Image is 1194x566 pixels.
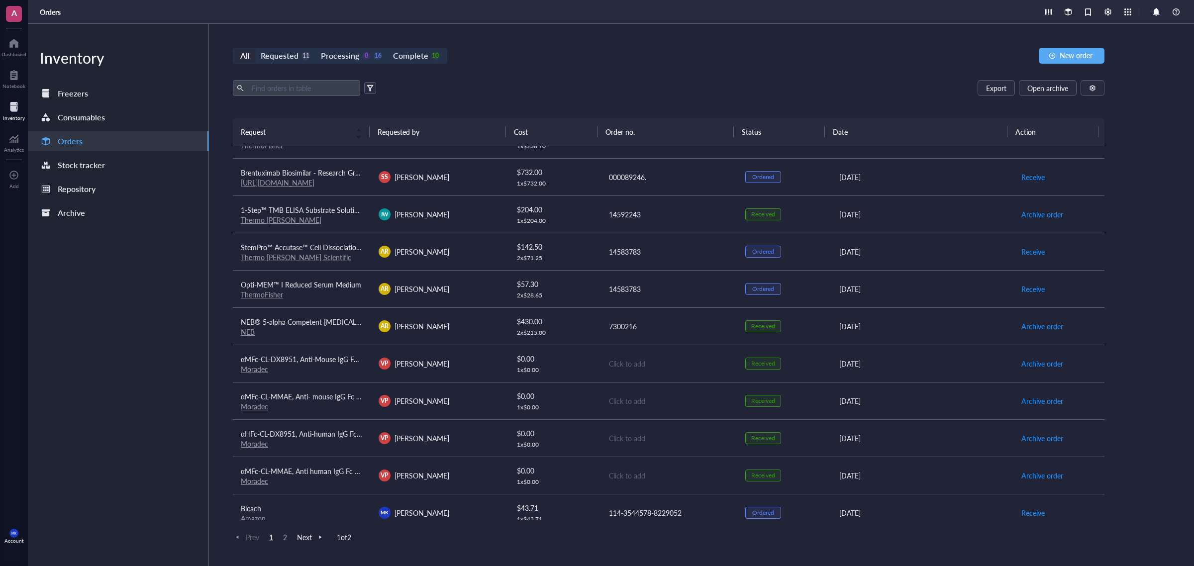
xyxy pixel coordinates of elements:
[609,470,730,481] div: Click to add
[609,433,730,444] div: Click to add
[241,429,415,439] span: αHFc-CL-DX8951, Anti-human IgG Fc-DX8951 Antibody
[1007,118,1098,146] th: Action
[395,471,449,480] span: [PERSON_NAME]
[241,476,268,486] a: Moradec
[11,6,17,19] span: A
[600,307,738,345] td: 7300216
[395,321,449,331] span: [PERSON_NAME]
[28,179,208,199] a: Repository
[241,242,387,252] span: StemPro™ Accutase™ Cell Dissociation Reagent
[1021,470,1063,481] span: Archive order
[609,507,730,518] div: 114-3544578-8229052
[517,478,592,486] div: 1 x $ 0.00
[381,322,389,331] span: AR
[1021,358,1063,369] span: Archive order
[1021,505,1045,521] button: Receive
[248,81,356,95] input: Find orders in table
[978,80,1015,96] button: Export
[517,465,592,476] div: $ 0.00
[395,209,449,219] span: [PERSON_NAME]
[751,434,775,442] div: Received
[752,173,774,181] div: Ordered
[9,183,19,189] div: Add
[1021,246,1045,257] span: Receive
[395,396,449,406] span: [PERSON_NAME]
[1021,283,1045,294] span: Receive
[241,280,361,289] span: Opti-MEM™ I Reduced Serum Medium
[58,134,83,148] div: Orders
[395,359,449,369] span: [PERSON_NAME]
[395,247,449,257] span: [PERSON_NAME]
[381,359,388,368] span: VP
[517,291,592,299] div: 2 x $ 28.65
[600,195,738,233] td: 14592243
[240,49,250,63] div: All
[241,503,261,513] span: Bleach
[4,131,24,153] a: Analytics
[839,209,1005,220] div: [DATE]
[395,284,449,294] span: [PERSON_NAME]
[301,52,310,60] div: 11
[241,178,314,188] a: [URL][DOMAIN_NAME]
[1027,84,1068,92] span: Open archive
[4,538,24,544] div: Account
[2,83,25,89] div: Notebook
[241,215,321,225] a: Thermo [PERSON_NAME]
[1021,169,1045,185] button: Receive
[381,396,388,405] span: VP
[374,52,382,60] div: 16
[517,428,592,439] div: $ 0.00
[609,358,730,369] div: Click to add
[1021,321,1063,332] span: Archive order
[233,118,370,146] th: Request
[241,439,268,449] a: Moradec
[839,172,1005,183] div: [DATE]
[1021,433,1063,444] span: Archive order
[609,395,730,406] div: Click to add
[1021,206,1064,222] button: Archive order
[1021,393,1064,409] button: Archive order
[752,285,774,293] div: Ordered
[381,173,388,182] span: SS
[734,118,825,146] th: Status
[28,84,208,103] a: Freezers
[609,321,730,332] div: 7300216
[600,494,738,531] td: 114-3544578-8229052
[241,513,266,523] a: Amazon
[241,252,351,262] a: Thermo [PERSON_NAME] Scientific
[506,118,597,146] th: Cost
[517,279,592,289] div: $ 57.30
[1021,244,1045,260] button: Receive
[241,126,350,137] span: Request
[381,509,388,516] span: MK
[517,204,592,215] div: $ 204.00
[517,502,592,513] div: $ 43.71
[609,283,730,294] div: 14583783
[1019,80,1077,96] button: Open archive
[1021,468,1064,483] button: Archive order
[517,241,592,252] div: $ 142.50
[381,247,389,256] span: AR
[233,533,259,542] span: Prev
[393,49,428,63] div: Complete
[337,533,351,542] span: 1 of 2
[28,131,208,151] a: Orders
[1021,172,1045,183] span: Receive
[241,466,405,476] span: αMFc-CL-MMAE, Anti human IgG Fc MMAE antibody
[839,283,1005,294] div: [DATE]
[58,87,88,100] div: Freezers
[517,366,592,374] div: 1 x $ 0.00
[1021,356,1064,372] button: Archive order
[517,217,592,225] div: 1 x $ 204.00
[1021,318,1064,334] button: Archive order
[517,390,592,401] div: $ 0.00
[752,248,774,256] div: Ordered
[241,168,366,178] span: Brentuximab Biosimilar - Research Grade
[517,316,592,327] div: $ 430.00
[609,246,730,257] div: 14583783
[825,118,1007,146] th: Date
[1,35,26,57] a: Dashboard
[597,118,734,146] th: Order no.
[839,246,1005,257] div: [DATE]
[241,354,416,364] span: αMFc-CL-DX8951, Anti-Mouse IgG Fc-DX8951 Antibody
